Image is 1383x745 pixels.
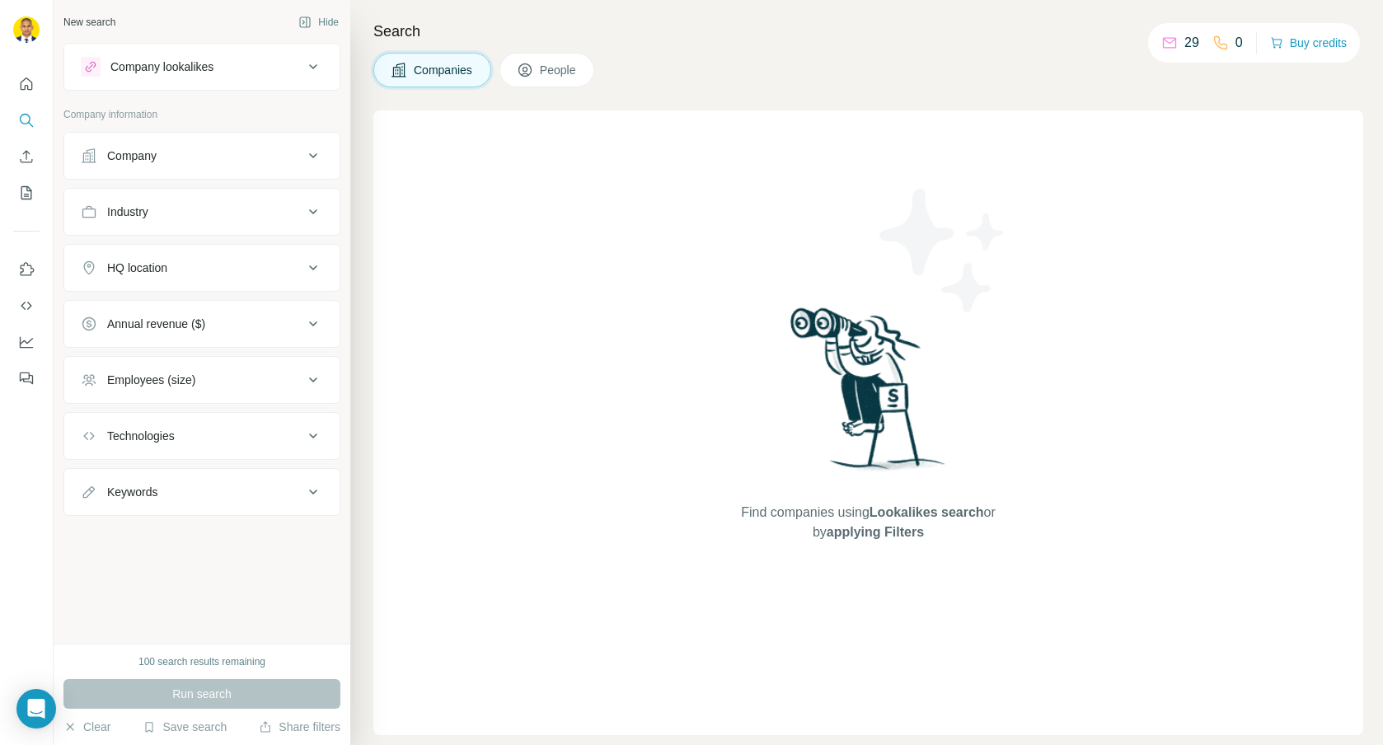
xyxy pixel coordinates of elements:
[64,416,340,456] button: Technologies
[63,15,115,30] div: New search
[64,47,340,87] button: Company lookalikes
[107,372,195,388] div: Employees (size)
[107,484,157,500] div: Keywords
[827,525,924,539] span: applying Filters
[63,107,340,122] p: Company information
[16,689,56,729] div: Open Intercom Messenger
[64,360,340,400] button: Employees (size)
[138,654,265,669] div: 100 search results remaining
[64,192,340,232] button: Industry
[13,363,40,393] button: Feedback
[287,10,350,35] button: Hide
[259,719,340,735] button: Share filters
[783,303,954,487] img: Surfe Illustration - Woman searching with binoculars
[110,59,213,75] div: Company lookalikes
[64,248,340,288] button: HQ location
[736,503,1000,542] span: Find companies using or by
[63,719,110,735] button: Clear
[64,304,340,344] button: Annual revenue ($)
[869,176,1017,325] img: Surfe Illustration - Stars
[107,204,148,220] div: Industry
[13,142,40,171] button: Enrich CSV
[107,428,175,444] div: Technologies
[13,255,40,284] button: Use Surfe on LinkedIn
[143,719,227,735] button: Save search
[1235,33,1243,53] p: 0
[107,316,205,332] div: Annual revenue ($)
[64,472,340,512] button: Keywords
[373,20,1363,43] h4: Search
[13,291,40,321] button: Use Surfe API
[1184,33,1199,53] p: 29
[13,178,40,208] button: My lists
[13,327,40,357] button: Dashboard
[540,62,578,78] span: People
[107,260,167,276] div: HQ location
[870,505,984,519] span: Lookalikes search
[13,105,40,135] button: Search
[107,148,157,164] div: Company
[64,136,340,176] button: Company
[414,62,474,78] span: Companies
[1270,31,1347,54] button: Buy credits
[13,69,40,99] button: Quick start
[13,16,40,43] img: Avatar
